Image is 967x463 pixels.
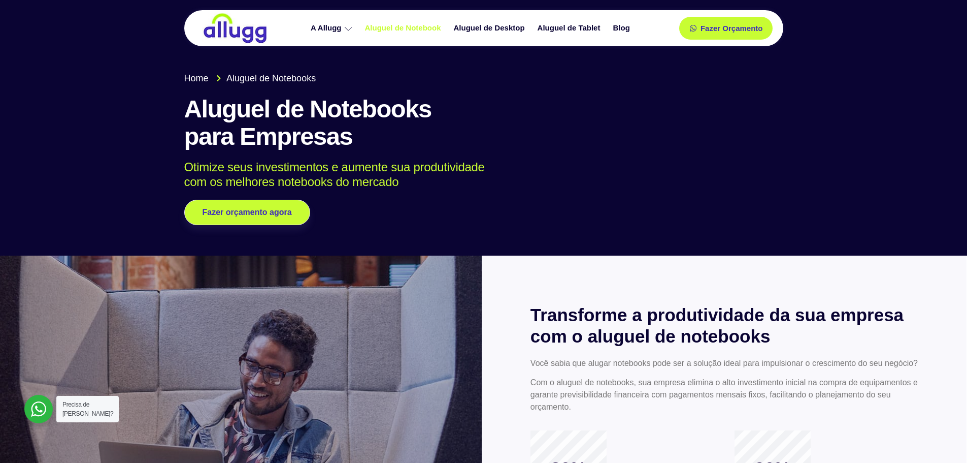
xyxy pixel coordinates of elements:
span: Precisa de [PERSON_NAME]? [62,401,113,417]
span: Aluguel de Notebooks [224,72,316,85]
a: A Allugg [306,19,360,37]
span: Fazer Orçamento [701,24,763,32]
a: Aluguel de Notebook [360,19,449,37]
img: locação de TI é Allugg [202,13,268,44]
span: Fazer orçamento agora [203,208,292,217]
p: Você sabia que alugar notebooks pode ser a solução ideal para impulsionar o crescimento do seu ne... [530,357,918,369]
h2: Transforme a produtividade da sua empresa com o aluguel de notebooks [530,304,918,347]
iframe: Chat Widget [784,333,967,463]
h1: Aluguel de Notebooks para Empresas [184,96,783,150]
p: Otimize seus investimentos e aumente sua produtividade com os melhores notebooks do mercado [184,160,769,190]
div: Widget de chat [784,333,967,463]
span: Home [184,72,209,85]
a: Blog [608,19,637,37]
a: Fazer orçamento agora [184,200,310,225]
a: Aluguel de Tablet [532,19,608,37]
p: Com o aluguel de notebooks, sua empresa elimina o alto investimento inicial na compra de equipame... [530,377,918,413]
a: Aluguel de Desktop [449,19,532,37]
a: Fazer Orçamento [679,17,773,40]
